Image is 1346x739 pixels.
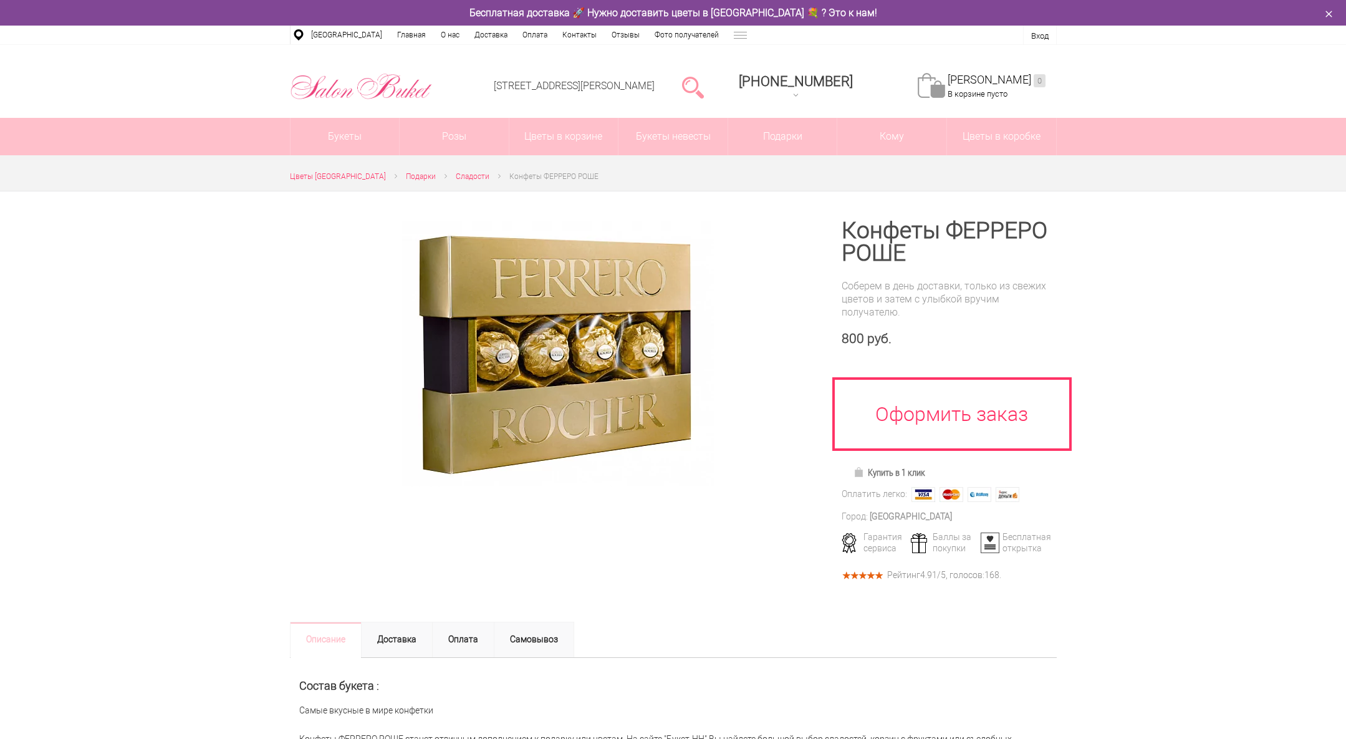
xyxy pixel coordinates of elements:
[728,118,837,155] a: Подарки
[304,26,390,44] a: [GEOGRAPHIC_DATA]
[948,89,1007,99] span: В корзине пусто
[647,26,726,44] a: Фото получателей
[604,26,647,44] a: Отзывы
[515,26,555,44] a: Оплата
[299,680,1047,692] h2: Состав букета :
[976,531,1048,554] div: Бесплатная открытка
[837,531,909,554] div: Гарантия сервиса
[920,570,937,580] span: 4.91
[290,70,433,103] img: Цветы Нижний Новгород
[290,170,386,183] a: Цветы [GEOGRAPHIC_DATA]
[739,74,853,89] span: [PHONE_NUMBER]
[940,487,963,502] img: MasterCard
[406,170,436,183] a: Подарки
[837,118,946,155] span: Кому
[456,172,489,181] span: Сладости
[290,658,1057,727] div: Самые вкусные в мире конфетки
[402,221,714,486] img: Конфеты ФЕРРЕРО РОШЕ
[509,172,598,181] span: Конфеты ФЕРРЕРО РОШЕ
[842,220,1057,264] h1: Конфеты ФЕРРЕРО РОШЕ
[400,118,509,155] a: Розы
[906,531,978,554] div: Баллы за покупки
[948,73,1046,87] a: [PERSON_NAME]
[887,572,1001,579] div: Рейтинг /5, голосов: .
[842,510,868,523] div: Город:
[968,487,991,502] img: Webmoney
[361,622,433,658] a: Доставка
[406,172,436,181] span: Подарки
[290,622,362,658] a: Описание
[467,26,515,44] a: Доставка
[996,487,1019,502] img: Яндекс Деньги
[731,69,860,105] a: [PHONE_NUMBER]
[432,622,494,658] a: Оплата
[984,570,999,580] span: 168
[555,26,604,44] a: Контакты
[433,26,467,44] a: О нас
[848,464,931,481] a: Купить в 1 клик
[947,118,1056,155] a: Цветы в коробке
[842,488,907,501] div: Оплатить легко:
[509,118,618,155] a: Цветы в корзине
[853,467,868,477] img: Купить в 1 клик
[494,80,655,92] a: [STREET_ADDRESS][PERSON_NAME]
[456,170,489,183] a: Сладости
[494,622,574,658] a: Самовывоз
[618,118,728,155] a: Букеты невесты
[842,279,1057,319] div: Соберем в день доставки, только из свежих цветов и затем с улыбкой вручим получателю.
[305,221,812,486] a: Увеличить
[390,26,433,44] a: Главная
[281,6,1066,19] div: Бесплатная доставка 🚀 Нужно доставить цветы в [GEOGRAPHIC_DATA] 💐 ? Это к нам!
[1031,31,1049,41] a: Вход
[842,331,1057,347] div: 800 руб.
[1034,74,1046,87] ins: 0
[832,377,1072,451] a: Оформить заказ
[870,510,952,523] div: [GEOGRAPHIC_DATA]
[291,118,400,155] a: Букеты
[290,172,386,181] span: Цветы [GEOGRAPHIC_DATA]
[911,487,935,502] img: Visa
